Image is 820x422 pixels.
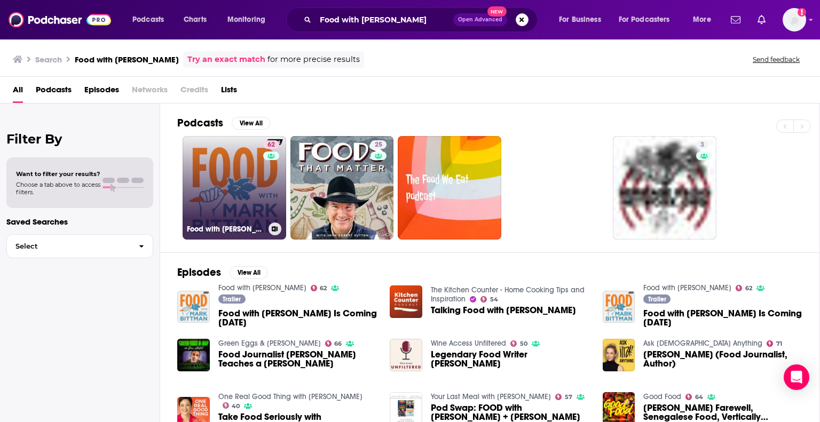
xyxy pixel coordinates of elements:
h3: Food with [PERSON_NAME] [187,225,264,234]
button: open menu [685,11,724,28]
p: Saved Searches [6,217,153,227]
button: Select [6,234,153,258]
a: Show notifications dropdown [727,11,745,29]
a: Lists [221,81,237,103]
a: The Kitchen Counter - Home Cooking Tips and Inspiration [431,285,585,304]
span: Charts [184,12,207,27]
a: Episodes [84,81,119,103]
button: Show profile menu [783,8,806,31]
a: 40 [223,402,240,409]
a: One Real Good Thing with Ellie Krieger [218,392,362,401]
button: Open AdvancedNew [453,13,507,26]
img: Food with Mark Bittman Is Coming May 24 [177,291,210,323]
a: 3 [613,136,716,240]
h3: Food with [PERSON_NAME] [75,54,179,65]
span: 54 [490,297,498,302]
span: Legendary Food Writer [PERSON_NAME] [431,350,590,368]
h3: Search [35,54,62,65]
span: Trailer [223,296,241,302]
a: Try an exact match [187,53,265,66]
span: For Business [559,12,601,27]
span: Talking Food with [PERSON_NAME] [431,306,576,315]
a: Mark Bittman's Farewell, Senegalese Food, Vertically Integrated Meat [643,403,802,421]
span: Food with [PERSON_NAME] Is Coming [DATE] [218,309,377,327]
a: Pod Swap: FOOD with Mark Bittman + David Sedaris [431,403,590,421]
span: Networks [132,81,168,103]
a: 66 [325,340,342,347]
span: for more precise results [267,53,360,66]
a: 50 [510,340,527,347]
span: Choose a tab above to access filters. [16,181,100,196]
div: Search podcasts, credits, & more... [296,7,548,32]
a: Food with Mark Bittman Is Coming May 24 [218,309,377,327]
span: 64 [695,395,703,400]
span: For Podcasters [619,12,670,27]
h2: Podcasts [177,116,223,130]
a: 3 [696,140,708,149]
a: EpisodesView All [177,266,268,279]
span: 40 [232,404,240,409]
span: Monitoring [227,12,265,27]
button: View All [232,117,270,130]
a: Your Last Meal with Rachel Belle [431,392,551,401]
img: Food Journalist Mark Bittman Teaches a Garlic Hack [177,339,210,371]
button: View All [230,266,268,279]
button: Send feedback [750,55,803,64]
a: 62 [736,285,752,291]
button: open menu [551,11,614,28]
span: New [487,6,507,17]
span: [PERSON_NAME] Farewell, Senegalese Food, Vertically Integrated Meat [643,403,802,421]
div: Open Intercom Messenger [784,364,809,390]
a: Charts [177,11,213,28]
span: 50 [520,341,527,346]
span: 25 [375,140,382,150]
button: open menu [125,11,178,28]
img: Food with Mark Bittman Is Coming May 24 [603,291,635,323]
span: 62 [745,286,752,291]
button: open menu [220,11,279,28]
a: Good Food [643,392,681,401]
a: 57 [555,394,572,400]
span: 62 [267,140,275,150]
a: Food with Mark Bittman Is Coming May 24 [643,309,802,327]
span: Podcasts [132,12,164,27]
h2: Filter By [6,131,153,147]
a: 71 [767,340,782,347]
a: 62 [263,140,279,149]
input: Search podcasts, credits, & more... [316,11,453,28]
span: Pod Swap: FOOD with [PERSON_NAME] + [PERSON_NAME] [431,403,590,421]
span: More [693,12,711,27]
span: Logged in as nilam.mukherjee [783,8,806,31]
span: Food Journalist [PERSON_NAME] Teaches a [PERSON_NAME] [218,350,377,368]
svg: Add a profile image [798,8,806,17]
a: Podchaser - Follow, Share and Rate Podcasts [9,10,111,30]
span: 62 [320,286,327,291]
img: Mark Bittman (Food Journalist, Author) [603,339,635,371]
span: [PERSON_NAME] (Food Journalist, Author) [643,350,802,368]
img: Legendary Food Writer Mark Bittman [390,339,422,371]
a: Wine Access Unfiltered [431,339,506,348]
a: All [13,81,23,103]
a: Food with Mark Bittman [643,283,731,292]
a: Show notifications dropdown [753,11,770,29]
span: Trailer [648,296,666,302]
span: Podcasts [36,81,72,103]
span: 66 [334,341,342,346]
span: Select [7,243,130,250]
a: Talking Food with Mark Bittman [431,306,576,315]
span: 71 [776,341,782,346]
span: 57 [565,395,572,400]
a: Food Journalist Mark Bittman Teaches a Garlic Hack [218,350,377,368]
a: 25 [290,136,394,240]
a: 25 [370,140,387,149]
img: Talking Food with Mark Bittman [390,285,422,318]
span: 3 [700,140,704,150]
